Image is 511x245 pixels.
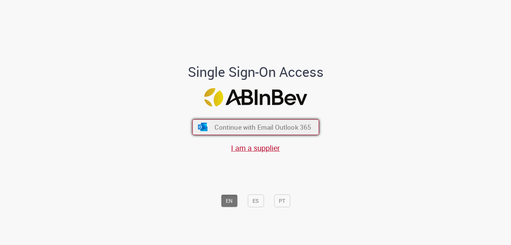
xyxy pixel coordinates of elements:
[204,88,307,107] img: Logo ABInBev
[214,123,311,132] span: Continue with Email Outlook 365
[192,119,319,135] button: ícone Azure/Microsoft 360 Continue with Email Outlook 365
[248,194,264,207] button: ES
[221,194,237,207] button: EN
[274,194,290,207] button: PT
[197,123,208,131] img: ícone Azure/Microsoft 360
[151,64,360,79] h1: Single Sign-On Access
[231,143,280,153] a: I am a supplier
